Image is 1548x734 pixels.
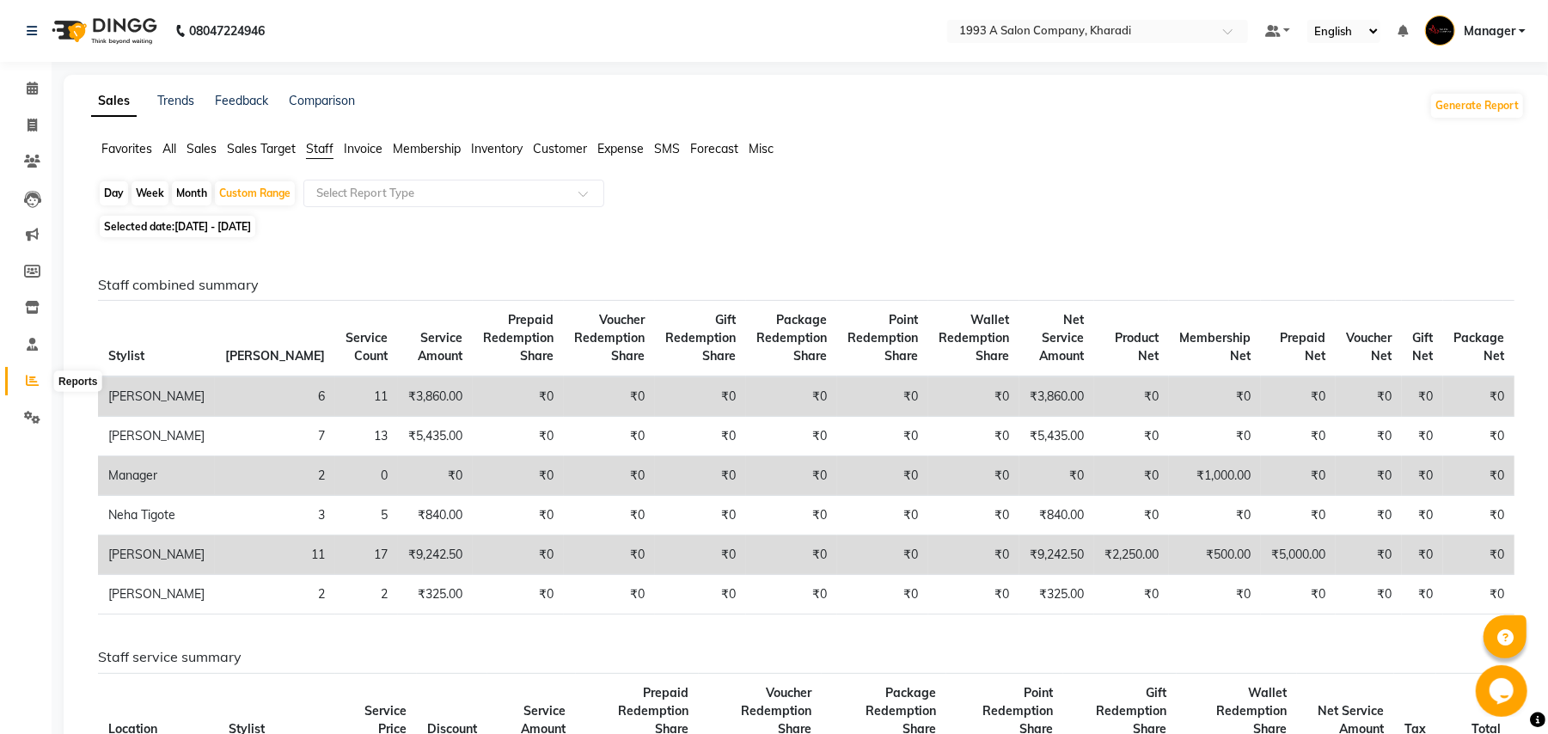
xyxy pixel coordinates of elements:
td: [PERSON_NAME] [98,575,215,615]
td: ₹0 [837,496,928,535]
td: ₹0 [1169,376,1261,417]
td: ₹0 [1094,575,1169,615]
span: SMS [654,141,680,156]
td: ₹0 [473,575,564,615]
td: ₹500.00 [1169,535,1261,575]
td: ₹0 [928,535,1019,575]
td: 7 [215,417,335,456]
td: 6 [215,376,335,417]
td: ₹0 [473,376,564,417]
span: Gift Net [1412,330,1433,364]
td: ₹0 [1443,535,1514,575]
td: ₹0 [928,376,1019,417]
td: ₹0 [473,535,564,575]
td: ₹0 [1169,417,1261,456]
span: Expense [597,141,644,156]
td: ₹0 [1443,456,1514,496]
td: 2 [215,575,335,615]
td: ₹0 [1336,496,1402,535]
td: ₹0 [746,535,837,575]
td: 3 [215,496,335,535]
span: Customer [533,141,587,156]
td: ₹0 [928,417,1019,456]
a: Comparison [289,93,355,108]
td: ₹0 [746,456,837,496]
td: ₹0 [1094,456,1169,496]
td: ₹0 [1019,456,1094,496]
td: ₹0 [655,575,746,615]
td: ₹325.00 [398,575,473,615]
td: 2 [215,456,335,496]
span: Prepaid Redemption Share [483,312,554,364]
td: ₹0 [1169,496,1261,535]
div: Custom Range [215,181,295,205]
td: ₹840.00 [398,496,473,535]
td: ₹0 [473,496,564,535]
td: ₹0 [1336,376,1402,417]
td: ₹0 [746,417,837,456]
span: Inventory [471,141,523,156]
td: ₹0 [1169,575,1261,615]
td: ₹325.00 [1019,575,1094,615]
span: Membership [393,141,461,156]
td: ₹0 [564,496,655,535]
td: ₹0 [1402,535,1443,575]
span: Service Amount [418,330,462,364]
td: ₹0 [746,496,837,535]
td: ₹0 [928,496,1019,535]
span: Sales Target [227,141,296,156]
td: ₹0 [1261,417,1336,456]
td: ₹5,000.00 [1261,535,1336,575]
td: ₹0 [1443,575,1514,615]
td: ₹0 [655,535,746,575]
span: Voucher Redemption Share [574,312,645,364]
td: Neha Tigote [98,496,215,535]
td: ₹0 [564,417,655,456]
span: Gift Redemption Share [665,312,736,364]
h6: Staff service summary [98,649,1511,665]
span: [DATE] - [DATE] [174,220,251,233]
td: ₹0 [564,456,655,496]
td: ₹0 [655,417,746,456]
td: ₹0 [1261,496,1336,535]
td: ₹9,242.50 [398,535,473,575]
td: [PERSON_NAME] [98,417,215,456]
td: ₹0 [837,535,928,575]
td: ₹9,242.50 [1019,535,1094,575]
span: Sales [187,141,217,156]
td: ₹0 [1443,496,1514,535]
td: ₹840.00 [1019,496,1094,535]
td: ₹0 [837,376,928,417]
td: ₹0 [928,456,1019,496]
td: ₹0 [655,496,746,535]
span: Prepaid Net [1280,330,1325,364]
td: ₹0 [837,575,928,615]
td: Manager [98,456,215,496]
span: All [162,141,176,156]
td: ₹0 [473,456,564,496]
td: ₹0 [837,417,928,456]
td: 0 [335,456,398,496]
td: ₹0 [655,376,746,417]
span: Product Net [1115,330,1159,364]
td: [PERSON_NAME] [98,376,215,417]
span: Invoice [344,141,382,156]
td: ₹0 [655,456,746,496]
span: Misc [749,141,774,156]
div: Week [132,181,168,205]
span: Stylist [108,348,144,364]
span: Staff [306,141,333,156]
td: 11 [335,376,398,417]
td: 17 [335,535,398,575]
a: Feedback [215,93,268,108]
h6: Staff combined summary [98,277,1511,293]
td: 13 [335,417,398,456]
td: ₹0 [398,456,473,496]
td: ₹0 [1443,417,1514,456]
td: ₹1,000.00 [1169,456,1261,496]
a: Sales [91,86,137,117]
td: ₹0 [1402,496,1443,535]
td: ₹0 [1261,575,1336,615]
td: ₹5,435.00 [1019,417,1094,456]
td: ₹3,860.00 [398,376,473,417]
